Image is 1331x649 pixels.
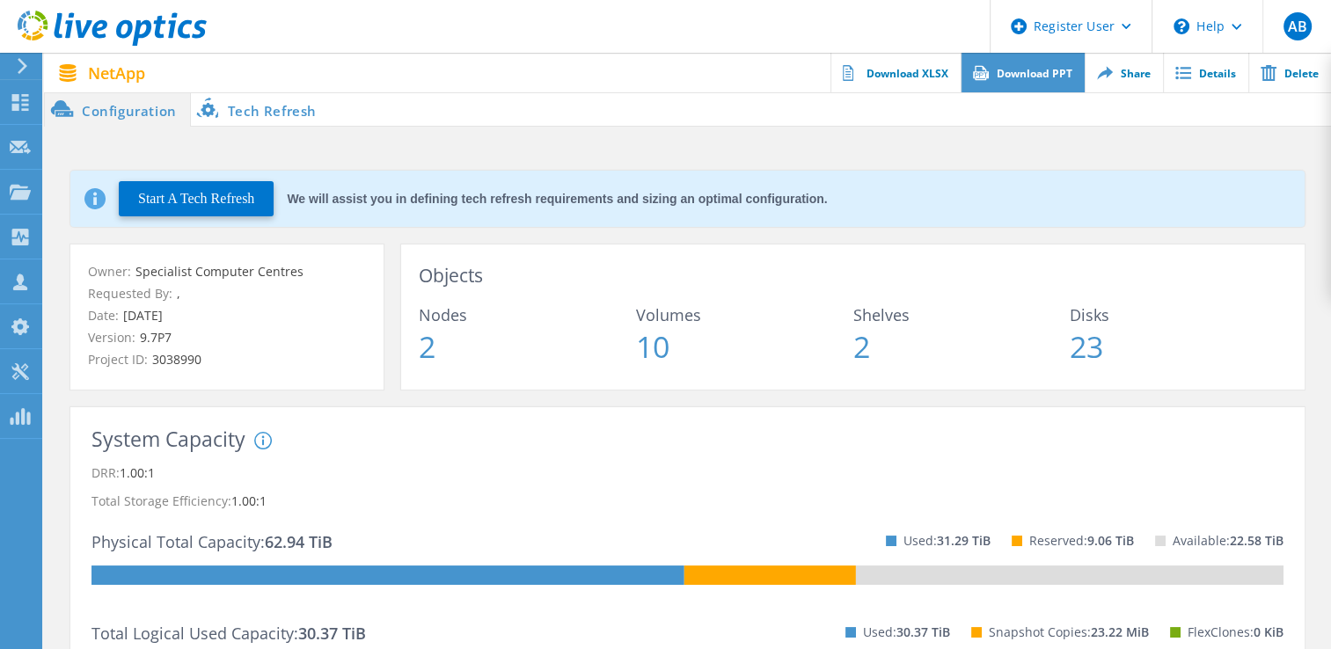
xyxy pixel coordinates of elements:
span: Nodes [419,307,636,323]
p: FlexClones: [1188,618,1283,646]
span: 3038990 [148,351,201,368]
h3: System Capacity [91,428,245,450]
span: 30.37 TiB [298,623,366,644]
a: Download PPT [961,53,1085,92]
span: Specialist Computer Centres [131,263,303,280]
span: 0 KiB [1254,623,1283,640]
span: 9.7P7 [135,329,172,346]
a: Details [1163,53,1248,92]
p: Available: [1173,527,1283,555]
a: Live Optics Dashboard [18,37,207,49]
p: Physical Total Capacity: [91,528,333,556]
div: We will assist you in defining tech refresh requirements and sizing an optimal configuration. [287,193,827,205]
span: [DATE] [119,307,163,324]
p: Owner: [88,262,366,281]
span: 30.37 TiB [896,623,950,640]
p: Reserved: [1029,527,1134,555]
svg: \n [1174,18,1189,34]
p: Project ID: [88,350,366,369]
a: Download XLSX [830,53,961,92]
span: 1.00:1 [231,492,267,509]
span: Volumes [636,307,853,323]
span: 23 [1070,332,1287,361]
p: Version: [88,328,366,347]
span: 2 [419,332,636,361]
span: 2 [853,332,1071,361]
p: Requested By: [88,284,366,303]
span: , [172,285,180,302]
p: Date: [88,306,366,325]
a: Share [1085,53,1163,92]
span: Shelves [853,307,1071,323]
span: AB [1287,19,1306,33]
h3: Objects [419,262,1287,289]
p: Used: [903,527,991,555]
span: Disks [1070,307,1287,323]
p: Used: [863,618,950,646]
span: 22.58 TiB [1230,532,1283,549]
p: DRR: [91,459,1283,487]
span: NetApp [88,65,145,81]
p: Snapshot Copies: [989,618,1149,646]
p: Total Storage Efficiency: [91,487,1283,515]
span: 10 [636,332,853,361]
p: Total Logical Used Capacity: [91,619,366,647]
span: 9.06 TiB [1087,532,1134,549]
span: 23.22 MiB [1091,623,1149,640]
button: Start A Tech Refresh [119,181,274,216]
a: Delete [1248,53,1331,92]
span: 1.00:1 [120,464,155,481]
span: 31.29 TiB [937,532,991,549]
